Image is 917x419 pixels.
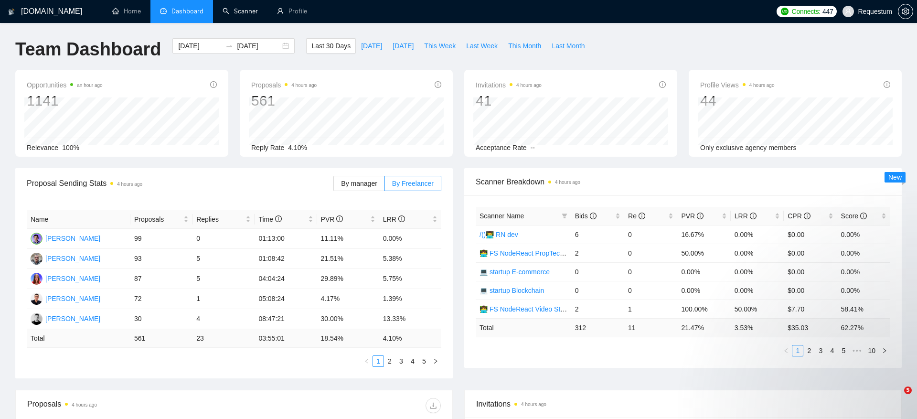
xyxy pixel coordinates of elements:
[624,262,677,281] td: 0
[45,253,100,264] div: [PERSON_NAME]
[392,180,434,187] span: By Freelancer
[277,7,307,15] a: userProfile
[384,356,395,366] a: 2
[426,398,441,413] button: download
[27,210,130,229] th: Name
[466,41,498,51] span: Last Week
[750,213,757,219] span: info-circle
[562,213,567,219] span: filter
[480,212,524,220] span: Scanner Name
[837,262,890,281] td: 0.00%
[45,313,100,324] div: [PERSON_NAME]
[531,144,535,151] span: --
[192,329,255,348] td: 23
[677,300,730,318] td: 100.00%
[178,41,222,51] input: Start date
[552,41,585,51] span: Last Month
[424,41,456,51] span: This Week
[418,355,430,367] li: 5
[898,4,913,19] button: setting
[419,356,429,366] a: 5
[571,225,624,244] td: 6
[379,329,441,348] td: 4.10 %
[419,38,461,54] button: This Week
[393,41,414,51] span: [DATE]
[317,249,379,269] td: 21.51%
[62,144,79,151] span: 100%
[395,355,407,367] li: 3
[837,225,890,244] td: 0.00%
[306,38,356,54] button: Last 30 Days
[27,92,103,110] div: 1141
[361,41,382,51] span: [DATE]
[130,269,192,289] td: 87
[700,79,775,91] span: Profile Views
[590,213,597,219] span: info-circle
[837,300,890,318] td: 58.41%
[8,4,15,20] img: logo
[624,281,677,300] td: 0
[317,269,379,289] td: 29.89%
[677,262,730,281] td: 0.00%
[31,313,43,325] img: SB
[27,329,130,348] td: Total
[364,358,370,364] span: left
[788,212,810,220] span: CPR
[884,81,890,88] span: info-circle
[317,329,379,348] td: 18.54 %
[192,210,255,229] th: Replies
[31,253,43,265] img: PG
[677,225,730,244] td: 16.67%
[317,289,379,309] td: 4.17%
[624,225,677,244] td: 0
[192,289,255,309] td: 1
[476,92,542,110] div: 41
[45,293,100,304] div: [PERSON_NAME]
[904,387,912,394] span: 5
[15,38,161,61] h1: Team Dashboard
[508,41,541,51] span: This Month
[130,329,192,348] td: 561
[677,281,730,300] td: 0.00%
[480,231,518,238] a: /()👨‍💻 RN dev
[407,356,418,366] a: 4
[77,83,102,88] time: an hour ago
[251,92,317,110] div: 561
[134,214,181,225] span: Proposals
[426,402,440,409] span: download
[503,38,546,54] button: This Month
[27,79,103,91] span: Opportunities
[130,229,192,249] td: 99
[361,355,373,367] button: left
[192,309,255,329] td: 4
[210,81,217,88] span: info-circle
[837,318,890,337] td: 62.27 %
[387,38,419,54] button: [DATE]
[731,318,784,337] td: 3.53 %
[677,244,730,262] td: 50.00%
[45,233,100,244] div: [PERSON_NAME]
[396,356,406,366] a: 3
[430,355,441,367] li: Next Page
[311,41,351,51] span: Last 30 Days
[317,309,379,329] td: 30.00%
[72,402,97,408] time: 4 hours ago
[697,213,704,219] span: info-circle
[784,244,837,262] td: $0.00
[476,318,571,337] td: Total
[255,269,317,289] td: 04:04:24
[624,318,677,337] td: 11
[31,274,100,282] a: IP[PERSON_NAME]
[258,215,281,223] span: Time
[255,309,317,329] td: 08:47:21
[291,83,317,88] time: 4 hours ago
[898,8,913,15] span: setting
[784,262,837,281] td: $0.00
[379,309,441,329] td: 13.33%
[379,249,441,269] td: 5.38%
[31,314,100,322] a: SB[PERSON_NAME]
[251,79,317,91] span: Proposals
[837,281,890,300] td: 0.00%
[160,8,167,14] span: dashboard
[255,289,317,309] td: 05:08:24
